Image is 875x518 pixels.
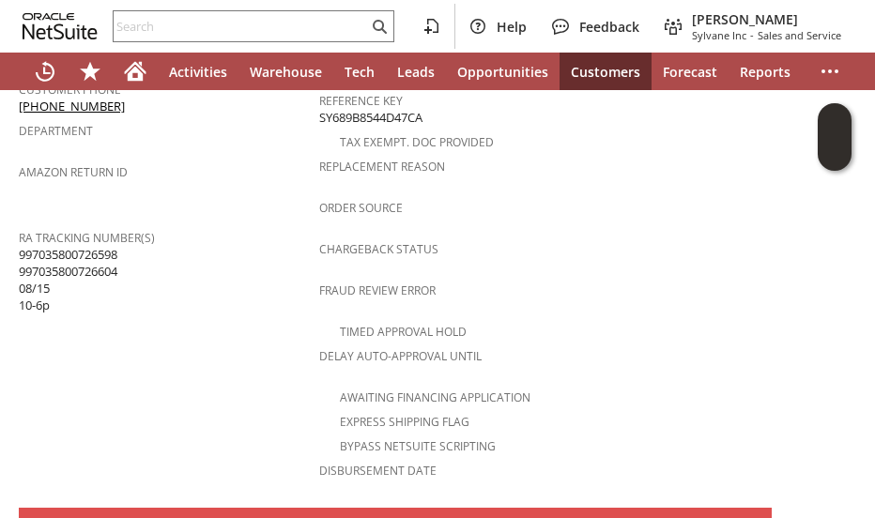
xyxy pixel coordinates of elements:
[692,10,841,28] span: [PERSON_NAME]
[250,63,322,81] span: Warehouse
[19,230,155,246] a: RA Tracking Number(s)
[740,63,791,81] span: Reports
[19,82,121,98] a: Customer Phone
[579,18,639,36] span: Feedback
[750,28,754,42] span: -
[692,28,746,42] span: Sylvane Inc
[169,63,227,81] span: Activities
[333,53,386,90] a: Tech
[758,28,841,42] span: Sales and Service
[19,123,93,139] a: Department
[340,134,494,150] a: Tax Exempt. Doc Provided
[368,15,391,38] svg: Search
[114,15,368,38] input: Search
[319,200,403,216] a: Order Source
[340,389,530,405] a: Awaiting Financing Application
[68,53,113,90] div: Shortcuts
[319,159,445,175] a: Replacement reason
[397,63,435,81] span: Leads
[319,348,482,364] a: Delay Auto-Approval Until
[386,53,446,90] a: Leads
[571,63,640,81] span: Customers
[319,93,403,109] a: Reference Key
[19,98,125,114] a: [PHONE_NUMBER]
[319,463,437,479] a: Disbursement Date
[124,60,146,83] svg: Home
[319,109,422,127] span: SY689B8544D47CA
[19,246,117,314] span: 997035800726598 997035800726604 08/15 10-6p
[818,138,852,172] span: Oracle Guided Learning Widget. To move around, please hold and drag
[19,164,128,180] a: Amazon Return ID
[319,282,436,298] a: Fraud Review Error
[238,53,333,90] a: Warehouse
[34,60,56,83] svg: Recent Records
[158,53,238,90] a: Activities
[446,53,560,90] a: Opportunities
[345,63,375,81] span: Tech
[729,53,802,90] a: Reports
[497,18,527,36] span: Help
[652,53,729,90] a: Forecast
[340,438,496,454] a: Bypass NetSuite Scripting
[23,13,98,39] svg: logo
[457,63,548,81] span: Opportunities
[23,53,68,90] a: Recent Records
[340,414,469,430] a: Express Shipping Flag
[340,324,467,340] a: Timed Approval Hold
[818,103,852,171] iframe: Click here to launch Oracle Guided Learning Help Panel
[807,53,852,90] div: More menus
[663,63,717,81] span: Forecast
[560,53,652,90] a: Customers
[113,53,158,90] a: Home
[79,60,101,83] svg: Shortcuts
[319,241,438,257] a: Chargeback Status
